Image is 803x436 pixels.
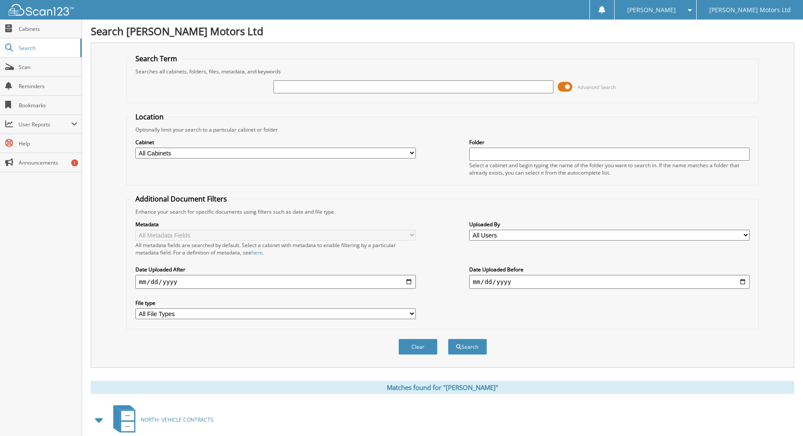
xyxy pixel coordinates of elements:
[398,339,438,355] button: Clear
[19,121,71,128] span: User Reports
[131,68,754,75] div: Searches all cabinets, folders, files, metadata, and keywords
[91,24,794,38] h1: Search [PERSON_NAME] Motors Ltd
[709,7,791,13] span: [PERSON_NAME] Motors Ltd
[141,416,214,423] span: NORTH- VEHICLE CONTRACTS
[19,63,77,71] span: Scan
[469,162,750,176] div: Select a cabinet and begin typing the name of the folder you want to search in. If the name match...
[19,44,76,52] span: Search
[131,112,168,122] legend: Location
[19,140,77,147] span: Help
[469,275,750,289] input: end
[131,194,231,204] legend: Additional Document Filters
[469,139,750,146] label: Folder
[135,266,416,273] label: Date Uploaded After
[131,54,181,63] legend: Search Term
[135,221,416,228] label: Metadata
[19,102,77,109] span: Bookmarks
[19,159,77,166] span: Announcements
[577,84,616,90] span: Advanced Search
[71,159,78,166] div: 1
[131,208,754,215] div: Enhance your search for specific documents using filters such as date and file type.
[469,221,750,228] label: Uploaded By
[131,126,754,133] div: Optionally limit your search to a particular cabinet or folder
[19,25,77,33] span: Cabinets
[135,275,416,289] input: start
[251,249,263,256] a: here
[627,7,676,13] span: [PERSON_NAME]
[469,266,750,273] label: Date Uploaded Before
[91,381,794,394] div: Matches found for "[PERSON_NAME]"
[9,4,74,16] img: scan123-logo-white.svg
[135,139,416,146] label: Cabinet
[448,339,487,355] button: Search
[135,241,416,256] div: All metadata fields are searched by default. Select a cabinet with metadata to enable filtering b...
[135,299,416,307] label: File type
[19,83,77,90] span: Reminders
